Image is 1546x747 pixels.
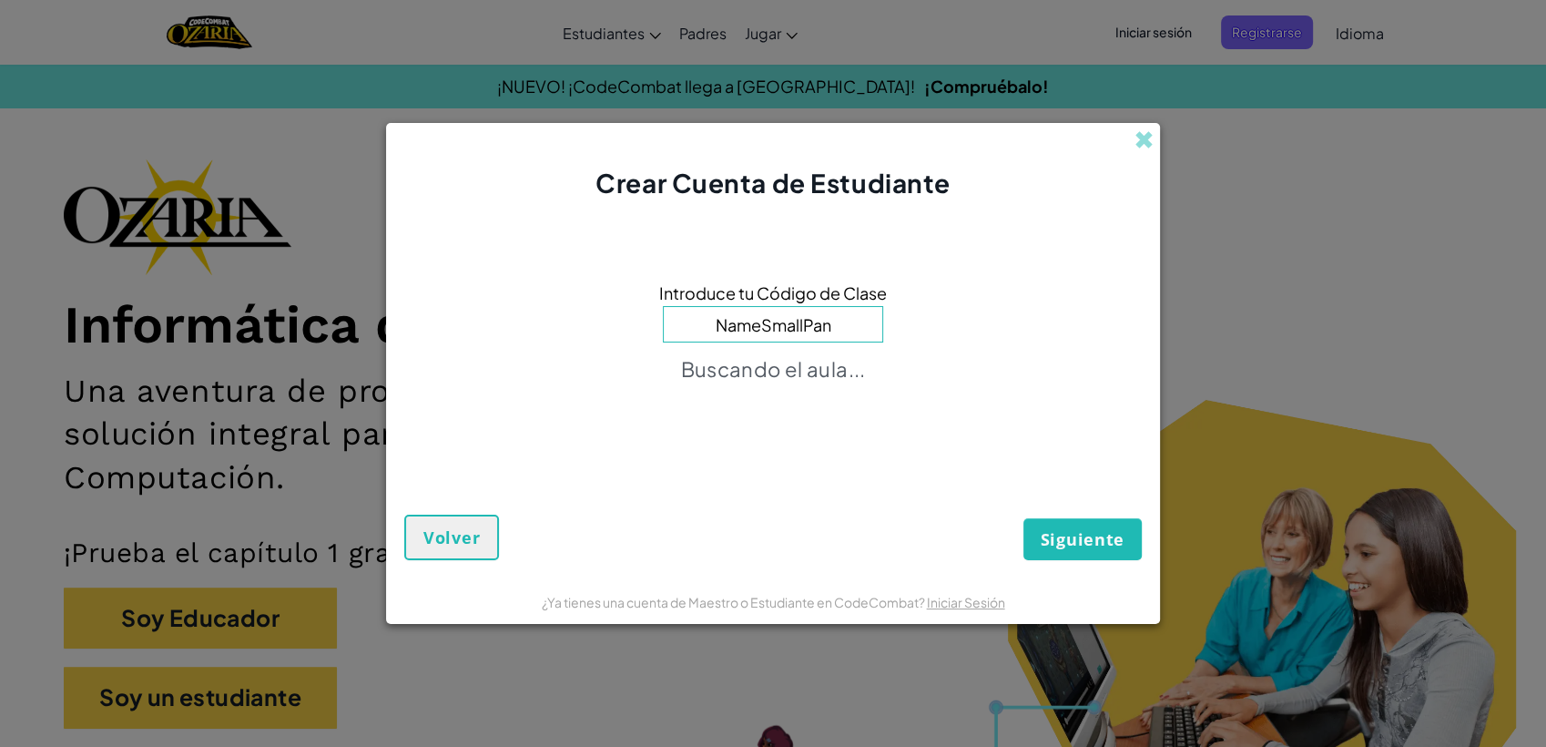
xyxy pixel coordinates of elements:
p: Buscando el aula... [680,356,865,382]
span: ¿Ya tienes una cuenta de Maestro o Estudiante en CodeCombat? [542,594,927,610]
span: Volver [423,527,480,548]
a: Iniciar Sesión [927,594,1005,610]
button: Volver [404,515,499,560]
span: Introduce tu Código de Clase [659,280,887,306]
span: Siguiente [1041,528,1124,550]
span: Crear Cuenta de Estudiante [595,167,951,199]
button: Siguiente [1023,518,1142,560]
